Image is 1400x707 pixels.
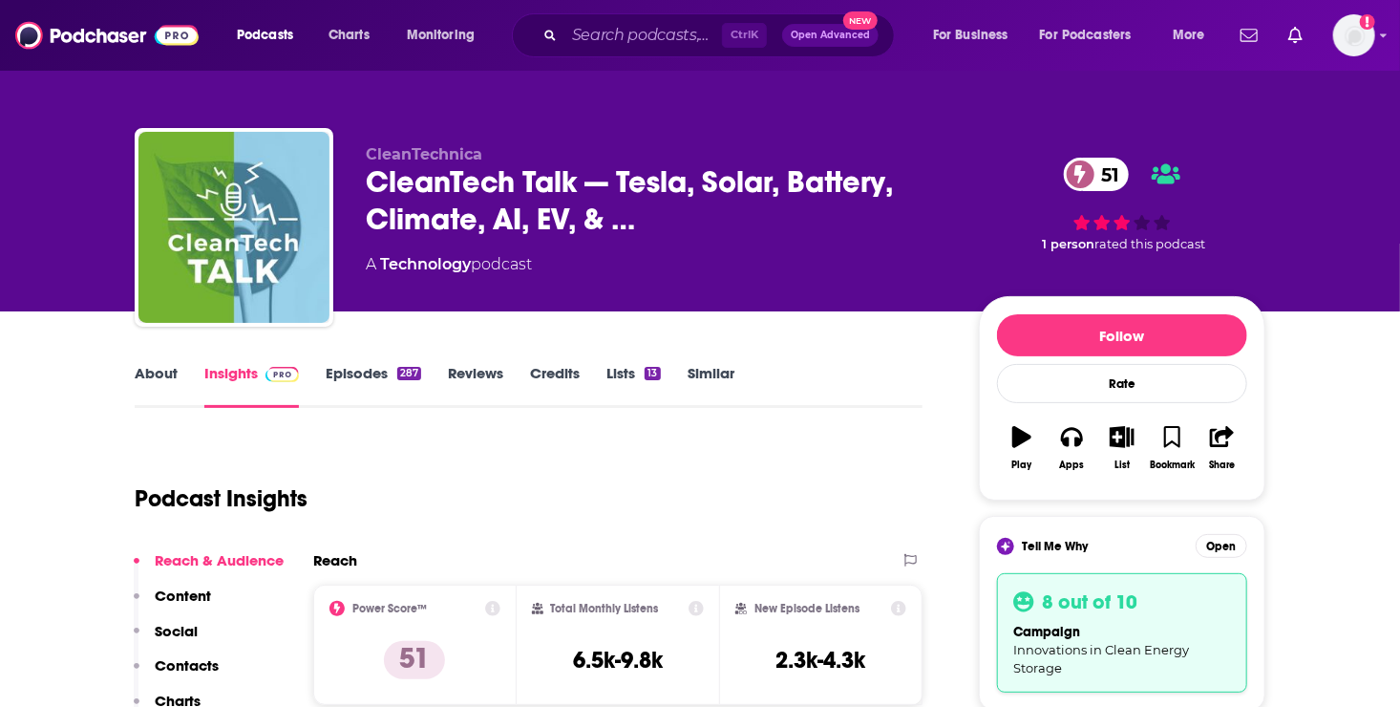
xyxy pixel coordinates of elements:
span: 51 [1083,158,1130,191]
img: CleanTech Talk — Tesla, Solar, Battery, Climate, AI, EV, & Other Tech News & Analysis [138,132,329,323]
span: Logged in as roneledotsonRAD [1333,14,1375,56]
div: Apps [1060,460,1085,471]
h2: New Episode Listens [754,602,859,615]
a: Similar [688,364,734,408]
span: CleanTechnica [366,145,482,163]
button: Contacts [134,656,219,692]
button: Open AdvancedNew [782,24,879,47]
span: Tell Me Why [1022,539,1088,554]
img: Podchaser Pro [265,367,299,382]
span: Charts [329,22,370,49]
h3: 8 out of 10 [1042,589,1137,614]
a: Technology [380,255,471,273]
a: 51 [1064,158,1130,191]
button: Reach & Audience [134,551,284,587]
div: A podcast [366,253,532,276]
button: Content [134,587,211,622]
p: Social [155,622,198,640]
a: Show notifications dropdown [1233,19,1265,52]
span: campaign [1013,624,1080,640]
a: Charts [316,20,381,51]
a: Credits [530,364,580,408]
span: Open Advanced [791,31,870,40]
span: Ctrl K [722,23,767,48]
a: Lists13 [606,364,660,408]
span: New [843,11,878,30]
h3: 6.5k-9.8k [573,646,663,675]
a: InsightsPodchaser Pro [204,364,299,408]
button: open menu [920,20,1032,51]
button: Follow [997,314,1247,356]
h2: Power Score™ [352,602,427,615]
span: Innovations in Clean Energy Storage [1013,642,1189,675]
button: Open [1196,534,1247,558]
button: Show profile menu [1333,14,1375,56]
div: 51 1 personrated this podcast [979,145,1265,264]
img: tell me why sparkle [1000,541,1011,552]
h1: Podcast Insights [135,484,308,513]
div: Play [1012,460,1032,471]
a: Reviews [448,364,503,408]
h3: 2.3k-4.3k [776,646,866,675]
div: Bookmark [1150,460,1195,471]
button: open menu [1028,20,1159,51]
span: 1 person [1042,237,1094,251]
div: Rate [997,364,1247,403]
button: open menu [223,20,318,51]
input: Search podcasts, credits, & more... [564,20,722,51]
div: Share [1209,460,1235,471]
span: Podcasts [237,22,293,49]
h2: Total Monthly Listens [551,602,659,615]
span: For Business [933,22,1008,49]
button: Share [1198,414,1247,482]
button: open menu [393,20,499,51]
div: List [1114,460,1130,471]
p: Reach & Audience [155,551,284,569]
a: About [135,364,178,408]
div: Search podcasts, credits, & more... [530,13,913,57]
p: Content [155,587,211,605]
button: Bookmark [1147,414,1197,482]
svg: Add a profile image [1360,14,1375,30]
button: Social [134,622,198,657]
p: 51 [384,641,445,679]
button: Apps [1047,414,1096,482]
span: rated this podcast [1094,237,1205,251]
img: Podchaser - Follow, Share and Rate Podcasts [15,17,199,54]
button: List [1097,414,1147,482]
span: More [1173,22,1205,49]
p: Contacts [155,656,219,675]
a: Show notifications dropdown [1281,19,1310,52]
div: 287 [397,367,421,380]
span: For Podcasters [1040,22,1132,49]
img: User Profile [1333,14,1375,56]
div: 13 [645,367,660,380]
button: Play [997,414,1047,482]
button: open menu [1159,20,1229,51]
h2: Reach [313,551,357,569]
a: Episodes287 [326,364,421,408]
span: Monitoring [407,22,475,49]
